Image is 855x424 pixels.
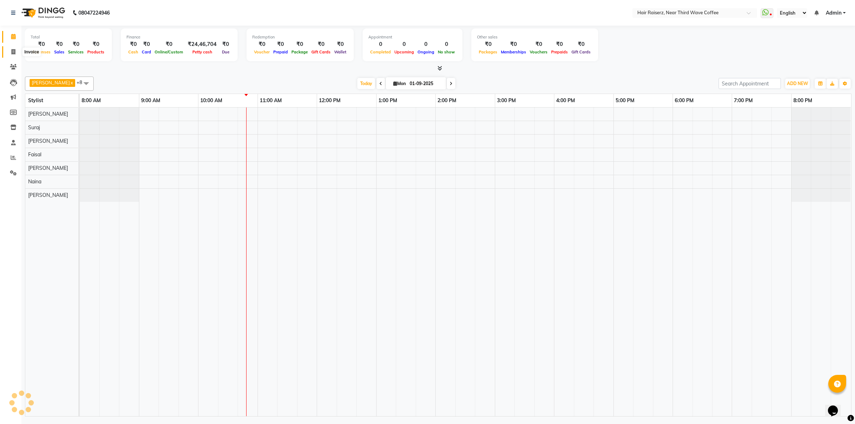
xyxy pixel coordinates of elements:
[22,48,41,56] div: Invoice
[392,81,408,86] span: Mon
[153,40,185,48] div: ₹0
[28,192,68,198] span: [PERSON_NAME]
[126,40,140,48] div: ₹0
[477,40,499,48] div: ₹0
[70,80,73,85] a: x
[126,49,140,54] span: Cash
[528,40,549,48] div: ₹0
[368,34,457,40] div: Appointment
[570,40,592,48] div: ₹0
[368,40,393,48] div: 0
[332,49,348,54] span: Wallet
[31,40,52,48] div: ₹0
[126,34,232,40] div: Finance
[271,40,290,48] div: ₹0
[185,40,219,48] div: ₹24,46,704
[85,40,106,48] div: ₹0
[614,95,636,106] a: 5:00 PM
[153,49,185,54] span: Online/Custom
[28,111,68,117] span: [PERSON_NAME]
[290,49,310,54] span: Package
[477,49,499,54] span: Packages
[499,40,528,48] div: ₹0
[495,95,518,106] a: 3:00 PM
[549,40,570,48] div: ₹0
[18,3,67,23] img: logo
[252,40,271,48] div: ₹0
[549,49,570,54] span: Prepaids
[219,40,232,48] div: ₹0
[393,49,416,54] span: Upcoming
[825,396,848,417] iframe: chat widget
[52,49,66,54] span: Sales
[785,79,810,89] button: ADD NEW
[673,95,695,106] a: 6:00 PM
[32,80,70,85] span: [PERSON_NAME]
[85,49,106,54] span: Products
[732,95,755,106] a: 7:00 PM
[310,40,332,48] div: ₹0
[80,95,103,106] a: 8:00 AM
[436,49,457,54] span: No show
[252,49,271,54] span: Voucher
[368,49,393,54] span: Completed
[258,95,284,106] a: 11:00 AM
[140,49,153,54] span: Card
[77,79,88,85] span: +8
[28,124,40,131] span: Suraj
[271,49,290,54] span: Prepaid
[416,49,436,54] span: Ongoing
[408,78,443,89] input: 2025-09-01
[66,49,85,54] span: Services
[28,151,41,158] span: Faisal
[528,49,549,54] span: Vouchers
[357,78,375,89] span: Today
[28,178,41,185] span: Naina
[332,40,348,48] div: ₹0
[31,34,106,40] div: Total
[554,95,577,106] a: 4:00 PM
[570,49,592,54] span: Gift Cards
[220,49,231,54] span: Due
[436,95,458,106] a: 2:00 PM
[377,95,399,106] a: 1:00 PM
[290,40,310,48] div: ₹0
[66,40,85,48] div: ₹0
[477,34,592,40] div: Other sales
[787,81,808,86] span: ADD NEW
[719,78,781,89] input: Search Appointment
[191,49,214,54] span: Petty cash
[393,40,416,48] div: 0
[252,34,348,40] div: Redemption
[792,95,814,106] a: 8:00 PM
[28,138,68,144] span: [PERSON_NAME]
[416,40,436,48] div: 0
[499,49,528,54] span: Memberships
[78,3,110,23] b: 08047224946
[140,40,153,48] div: ₹0
[28,97,43,104] span: Stylist
[310,49,332,54] span: Gift Cards
[52,40,66,48] div: ₹0
[198,95,224,106] a: 10:00 AM
[826,9,841,17] span: Admin
[28,165,68,171] span: [PERSON_NAME]
[436,40,457,48] div: 0
[139,95,162,106] a: 9:00 AM
[317,95,342,106] a: 12:00 PM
